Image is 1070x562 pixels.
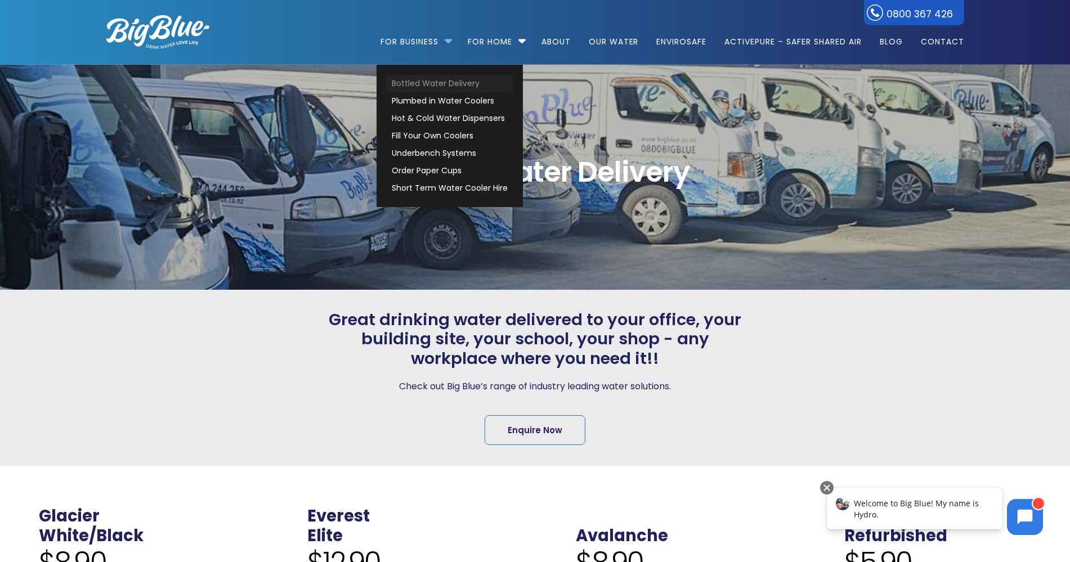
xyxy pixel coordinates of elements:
a: Plumbed in Water Coolers [387,92,513,110]
iframe: Chatbot [815,479,1054,546]
a: Enquire Now [485,415,585,445]
span: . [576,505,580,527]
a: White/Black [39,524,144,547]
img: logo [106,15,209,49]
a: Elite [307,524,343,547]
span: Great drinking water delivered to your office, your building site, your school, your shop - any w... [326,310,745,368]
a: Everest [307,505,370,527]
a: Fill Your Own Coolers [387,127,513,145]
a: Order Paper Cups [387,162,513,179]
span: Bottled Water Delivery [106,158,964,186]
a: Bottled Water Delivery [387,75,513,92]
p: Check out Big Blue’s range of industry leading water solutions. [326,379,745,394]
a: Short Term Water Cooler Hire [387,179,513,197]
a: Hot & Cold Water Dispensers [387,110,513,127]
a: Glacier [39,505,100,527]
a: Avalanche [576,524,668,547]
a: Underbench Systems [387,145,513,162]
